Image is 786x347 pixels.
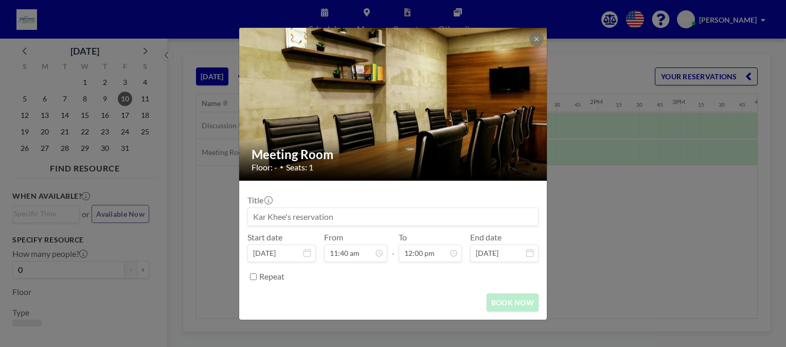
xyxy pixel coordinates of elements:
[247,195,272,205] label: Title
[239,1,548,207] img: 537.jpg
[259,271,284,282] label: Repeat
[487,293,539,311] button: BOOK NOW
[280,163,283,171] span: •
[247,232,282,242] label: Start date
[391,236,395,258] span: -
[470,232,502,242] label: End date
[324,232,343,242] label: From
[399,232,407,242] label: To
[286,162,313,172] span: Seats: 1
[248,208,538,225] input: Kar Khee's reservation
[252,162,277,172] span: Floor: -
[252,147,535,162] h2: Meeting Room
